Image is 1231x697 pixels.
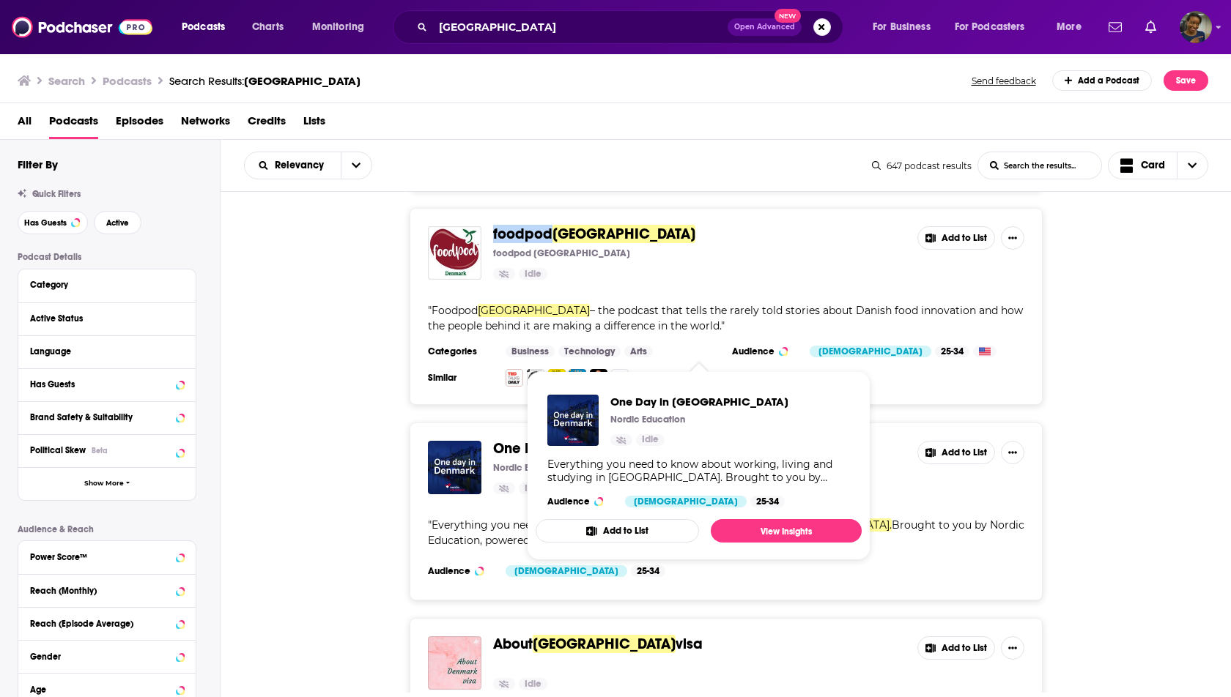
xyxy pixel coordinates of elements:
div: 25-34 [935,346,969,357]
button: Category [30,275,184,294]
button: open menu [171,15,244,39]
span: Has Guests [24,219,67,227]
button: Gender [30,646,184,665]
button: Show More Button [1001,441,1024,464]
button: Power Score™ [30,547,184,565]
a: One Day in Denmark [610,395,788,409]
span: [GEOGRAPHIC_DATA] [552,225,695,243]
span: Show More [84,480,124,488]
span: Quick Filters [32,189,81,199]
button: Add to List [917,226,995,250]
button: Send feedback [967,75,1040,87]
a: foodpod[GEOGRAPHIC_DATA] [493,226,695,242]
img: About Denmark visa [428,636,481,690]
span: Foodpod [432,304,478,317]
span: Charts [252,17,284,37]
div: [DEMOGRAPHIC_DATA] [810,346,931,357]
span: Idle [525,267,541,282]
span: Logged in as sabrinajohnson [1180,11,1212,43]
div: [DEMOGRAPHIC_DATA] [625,496,747,507]
p: Audience & Reach [18,524,196,534]
a: Networks [181,109,230,139]
span: Relevancy [275,160,329,171]
span: For Business [873,17,931,37]
span: Card [1141,160,1165,171]
span: Active [106,219,129,227]
img: TED Talks Daily [506,369,523,387]
div: 25-34 [750,496,785,507]
button: Show More Button [1001,636,1024,660]
a: Add a Podcast [1052,70,1153,91]
span: Idle [525,677,541,692]
a: Idle [636,434,665,446]
span: [GEOGRAPHIC_DATA] [244,74,361,88]
span: foodpod [493,225,552,243]
a: Idle [519,268,547,280]
button: open menu [1046,15,1100,39]
a: One Day in Denmark [547,395,599,446]
p: Nordic Education [493,462,568,474]
p: Podcast Details [18,252,196,262]
span: Idle [525,482,541,496]
a: Technology [558,346,621,357]
button: Add to List [536,519,699,543]
a: Charts [243,15,292,39]
span: [GEOGRAPHIC_DATA] [478,304,590,317]
div: Search Results: [169,74,361,88]
span: " " [428,518,1024,547]
span: Podcasts [49,109,98,139]
a: About[GEOGRAPHIC_DATA]visa [493,636,703,652]
input: Search podcasts, credits, & more... [433,15,728,39]
a: Arts [624,346,653,357]
span: All [18,109,32,139]
a: Credits [248,109,286,139]
div: Has Guests [30,379,171,389]
button: Language [30,342,184,360]
button: Save [1164,70,1208,91]
button: Brand Safety & Suitability [30,408,184,426]
button: open menu [245,160,341,171]
div: 647 podcast results [872,160,972,171]
span: visa [676,635,703,653]
div: Category [30,280,174,290]
a: Idle [519,678,547,690]
span: Monitoring [312,17,364,37]
button: Political SkewBeta [30,441,184,459]
button: Show More Button [1001,226,1024,250]
div: Reach (Monthly) [30,586,171,596]
p: foodpod [GEOGRAPHIC_DATA] [493,247,630,259]
span: New [775,9,801,23]
button: Active Status [30,309,184,327]
span: One Day in [493,439,566,458]
img: User Profile [1180,11,1212,43]
span: One Day in [GEOGRAPHIC_DATA] [610,395,788,409]
div: Language [30,346,174,357]
span: Open Advanced [734,23,795,31]
a: foodpod denmark [428,226,481,280]
h3: Podcasts [103,74,152,88]
div: Active Status [30,313,174,324]
button: open menu [341,152,371,179]
button: Choose View [1108,152,1209,179]
button: Has Guests [30,375,184,393]
a: Lists [303,109,325,139]
a: One Day in[GEOGRAPHIC_DATA] [493,441,709,457]
h3: Similar [428,372,494,384]
span: About [493,635,533,653]
span: More [1057,17,1082,37]
h3: Audience [428,565,494,577]
h3: Audience [732,346,798,357]
h3: Search [48,74,85,88]
span: Political Skew [30,445,86,455]
a: Episodes [116,109,163,139]
h3: Audience [547,496,613,507]
h2: Filter By [18,157,58,171]
button: Show profile menu [1180,11,1212,43]
img: Podchaser - Follow, Share and Rate Podcasts [12,13,152,41]
img: One Day in Denmark [428,441,481,494]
